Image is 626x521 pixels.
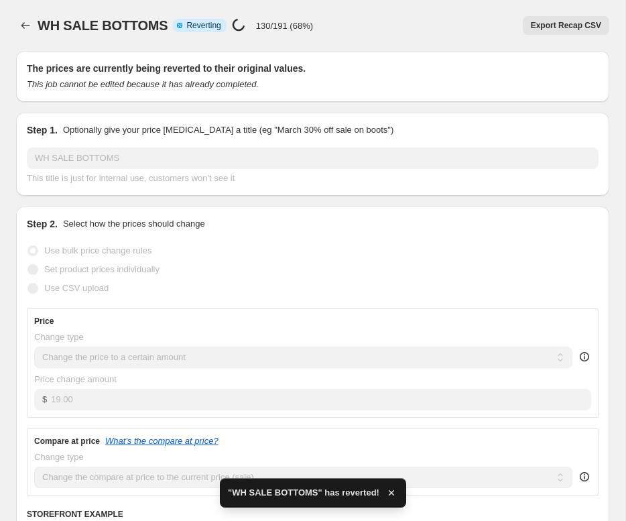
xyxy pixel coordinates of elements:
input: 80.00 [51,389,591,410]
span: WH SALE BOTTOMS [38,18,168,33]
span: Set product prices individually [44,264,160,274]
h6: STOREFRONT EXAMPLE [27,509,599,520]
div: help [578,470,591,483]
h2: Step 2. [27,217,58,231]
span: Change type [34,452,84,462]
span: Change type [34,332,84,342]
h3: Compare at price [34,436,100,447]
span: Use CSV upload [44,283,109,293]
h2: Step 1. [27,123,58,137]
button: Price change jobs [16,16,35,35]
span: Use bulk price change rules [44,245,151,255]
span: Price change amount [34,374,117,384]
span: Reverting [186,20,221,31]
h2: The prices are currently being reverted to their original values. [27,62,599,75]
p: Optionally give your price [MEDICAL_DATA] a title (eg "March 30% off sale on boots") [63,123,393,137]
i: This job cannot be edited because it has already completed. [27,79,259,89]
div: help [578,350,591,363]
span: Export Recap CSV [531,20,601,31]
span: "WH SALE BOTTOMS" has reverted! [228,486,379,500]
span: This title is just for internal use, customers won't see it [27,173,235,183]
p: 130/191 (68%) [256,21,313,31]
button: Export Recap CSV [523,16,609,35]
p: Select how the prices should change [63,217,205,231]
span: $ [42,394,47,404]
button: What's the compare at price? [105,436,218,446]
h3: Price [34,316,54,327]
input: 30% off holiday sale [27,148,599,169]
